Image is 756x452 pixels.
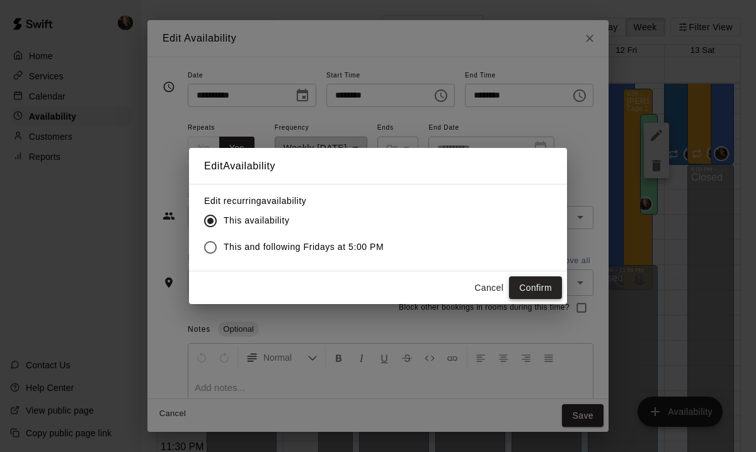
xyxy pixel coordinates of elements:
[224,240,384,254] span: This and following Fridays at 5:00 PM
[224,214,289,227] span: This availability
[189,148,567,184] h2: Edit Availability
[509,276,562,300] button: Confirm
[204,195,394,207] label: Edit recurring availability
[469,276,509,300] button: Cancel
